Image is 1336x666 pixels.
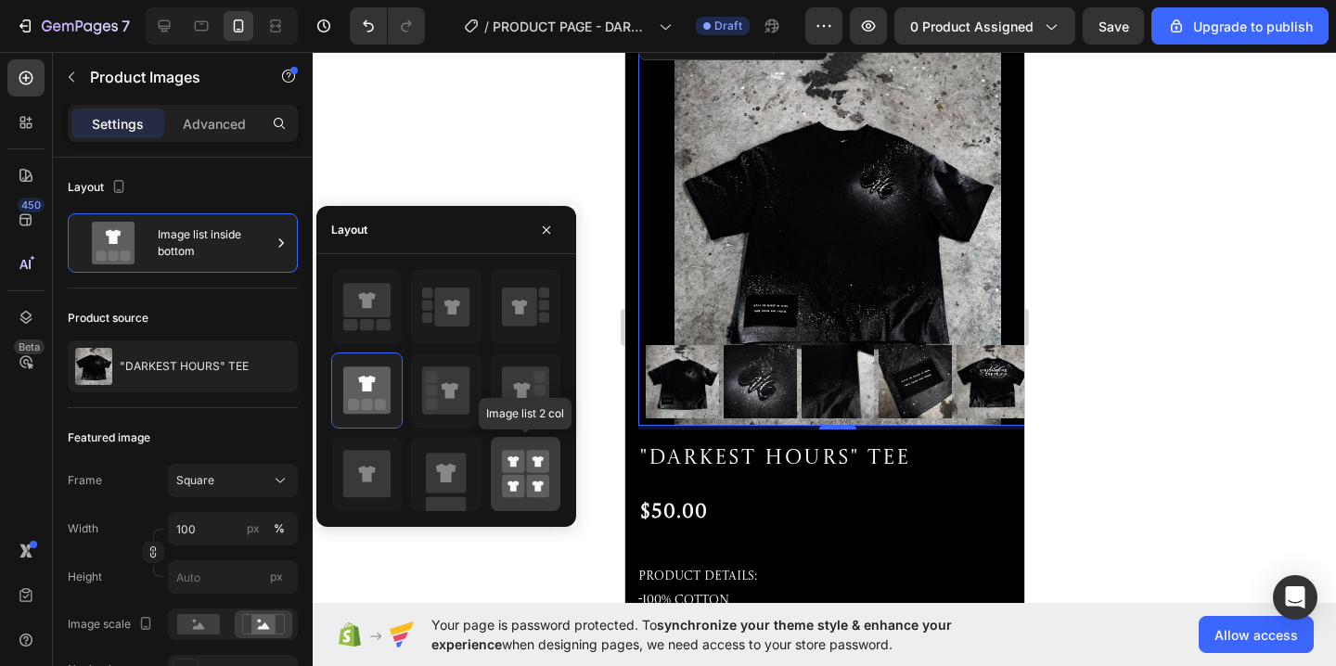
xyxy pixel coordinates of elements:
[168,464,298,497] button: Square
[270,570,283,583] span: px
[68,429,150,446] div: Featured image
[350,7,425,45] div: Undo/Redo
[158,222,271,264] div: Image list inside bottom
[331,222,367,238] div: Layout
[274,520,285,537] div: %
[168,512,298,545] input: px%
[431,615,1024,654] span: Your page is password protected. To when designing pages, we need access to your store password.
[1098,19,1129,34] span: Save
[1151,7,1329,45] button: Upgrade to publish
[90,66,248,88] p: Product Images
[122,15,130,37] p: 7
[1199,616,1314,653] button: Allow access
[247,520,260,537] div: px
[68,175,130,200] div: Layout
[625,52,1024,603] iframe: Design area
[68,569,102,585] label: Height
[1167,17,1313,36] div: Upgrade to publish
[120,360,249,373] p: "DARKEST HOURS" TEE
[68,472,102,489] label: Frame
[1273,575,1317,620] div: Open Intercom Messenger
[92,114,144,134] p: Settings
[18,198,45,212] div: 450
[7,7,138,45] button: 7
[13,543,104,555] span: -100% COTTON
[493,17,651,36] span: PRODUCT PAGE - DARKEST HOURS TEE
[176,472,214,489] span: Square
[75,348,112,385] img: product feature img
[1214,625,1298,645] span: Allow access
[431,617,952,652] span: synchronize your theme style & enhance your experience
[484,17,489,36] span: /
[68,612,157,637] div: Image scale
[894,7,1075,45] button: 0 product assigned
[68,310,148,327] div: Product source
[910,17,1034,36] span: 0 product assigned
[1083,7,1144,45] button: Save
[714,18,742,34] span: Draft
[268,518,290,540] button: px
[68,520,98,537] label: Width
[168,560,298,594] input: px
[14,339,45,354] div: Beta
[242,518,264,540] button: %
[183,114,246,134] p: Advanced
